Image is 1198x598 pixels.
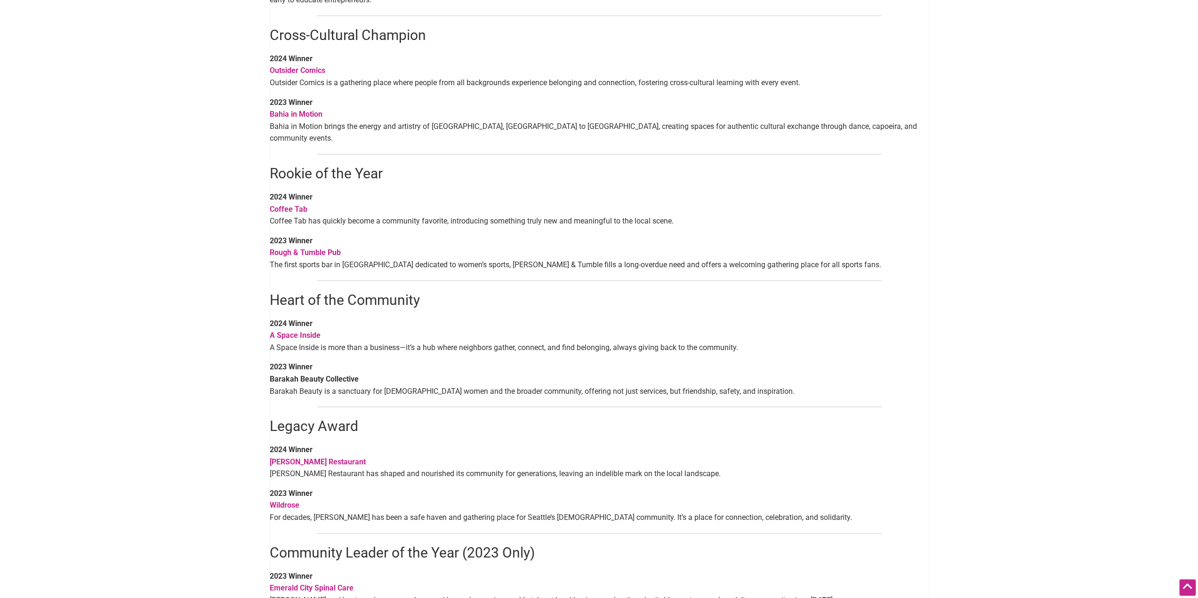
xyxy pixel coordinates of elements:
strong: 2024 Winner [270,54,313,63]
p: A Space Inside is more than a business—it’s a hub where neighbors gather, connect, and find belon... [270,318,929,354]
a: Bahia in Motion [270,110,322,119]
div: Scroll Back to Top [1179,579,1196,596]
a: [PERSON_NAME] Restaurant [270,457,366,466]
a: Rough & Tumble Pub [270,248,341,257]
strong: 2024 Winner [270,445,313,454]
p: [PERSON_NAME] Restaurant has shaped and nourished its community for generations, leaving an indel... [270,444,929,480]
p: The first sports bar in [GEOGRAPHIC_DATA] dedicated to women’s sports, [PERSON_NAME] & Tumble fil... [270,235,929,271]
strong: 2023 Winner [270,362,313,371]
a: Outsider Comics [270,66,325,75]
h2: Heart of the Community [270,290,929,310]
strong: 2023 Winner [270,489,313,498]
strong: 2023 Winner [270,236,313,245]
strong: Barakah Beauty Collective [270,375,359,383]
p: Coffee Tab has quickly become a community favorite, introducing something truly new and meaningfu... [270,191,929,227]
h2: Legacy Award [270,416,929,436]
a: Coffee Tab [270,205,307,214]
strong: 2023 Winner [270,98,313,107]
h2: Community Leader of the Year (2023 Only) [270,543,929,563]
h2: Rookie of the Year [270,164,929,183]
p: For decades, [PERSON_NAME] has been a safe haven and gathering place for Seattle’s [DEMOGRAPHIC_D... [270,487,929,524]
p: Bahia in Motion brings the energy and artistry of [GEOGRAPHIC_DATA], [GEOGRAPHIC_DATA] to [GEOGRA... [270,96,929,144]
p: Outsider Comics is a gathering place where people from all backgrounds experience belonging and c... [270,53,929,89]
a: Wildrose [270,501,299,510]
strong: 2024 Winner [270,319,313,328]
h2: Cross-Cultural Champion [270,25,929,45]
a: Emerald City Spinal Care [270,583,354,592]
p: Barakah Beauty is a sanctuary for [DEMOGRAPHIC_DATA] women and the broader community, offering no... [270,361,929,397]
strong: 2023 Winner [270,572,313,581]
strong: 2024 Winner [270,192,313,201]
a: A Space Inside [270,331,321,340]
